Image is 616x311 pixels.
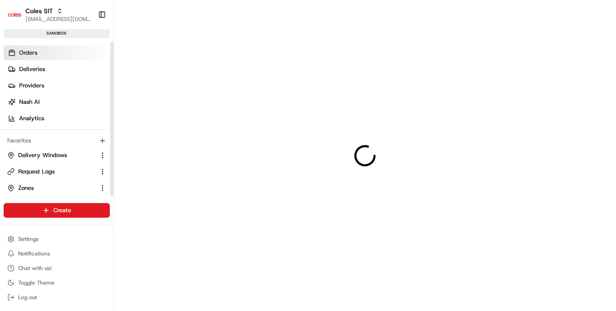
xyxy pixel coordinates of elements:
[91,154,110,161] span: Pylon
[18,279,55,286] span: Toggle Theme
[4,233,110,245] button: Settings
[7,184,95,192] a: Zones
[18,250,50,257] span: Notifications
[4,247,110,260] button: Notifications
[18,265,51,272] span: Chat with us!
[18,184,34,192] span: Zones
[9,87,26,103] img: 1736555255976-a54dd68f-1ca7-489b-9aae-adbdc363a1c4
[86,132,146,141] span: API Documentation
[4,164,110,179] button: Request Logs
[7,7,22,22] img: Coles SIT
[7,168,95,176] a: Request Logs
[4,291,110,304] button: Log out
[18,132,70,141] span: Knowledge Base
[19,114,44,122] span: Analytics
[4,95,113,109] a: Nash AI
[26,15,91,23] button: [EMAIL_ADDRESS][DOMAIN_NAME]
[4,133,110,148] div: Favorites
[4,62,113,76] a: Deliveries
[4,276,110,289] button: Toggle Theme
[77,133,84,140] div: 💻
[18,294,37,301] span: Log out
[9,133,16,140] div: 📗
[4,111,113,126] a: Analytics
[4,148,110,163] button: Delivery Windows
[4,181,110,195] button: Zones
[4,78,113,93] a: Providers
[18,168,55,176] span: Request Logs
[31,96,115,103] div: We're available if you need us!
[4,262,110,275] button: Chat with us!
[18,235,39,243] span: Settings
[9,9,27,27] img: Nash
[24,59,150,68] input: Clear
[64,154,110,161] a: Powered byPylon
[5,128,73,145] a: 📗Knowledge Base
[7,151,95,159] a: Delivery Windows
[155,90,166,101] button: Start new chat
[19,65,45,73] span: Deliveries
[19,49,37,57] span: Orders
[19,82,44,90] span: Providers
[19,98,40,106] span: Nash AI
[4,29,110,38] div: sandbox
[18,151,67,159] span: Delivery Windows
[4,203,110,218] button: Create
[73,128,150,145] a: 💻API Documentation
[26,6,53,15] button: Coles SIT
[4,4,94,25] button: Coles SITColes SIT[EMAIL_ADDRESS][DOMAIN_NAME]
[53,206,71,214] span: Create
[4,46,113,60] a: Orders
[9,36,166,51] p: Welcome 👋
[31,87,149,96] div: Start new chat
